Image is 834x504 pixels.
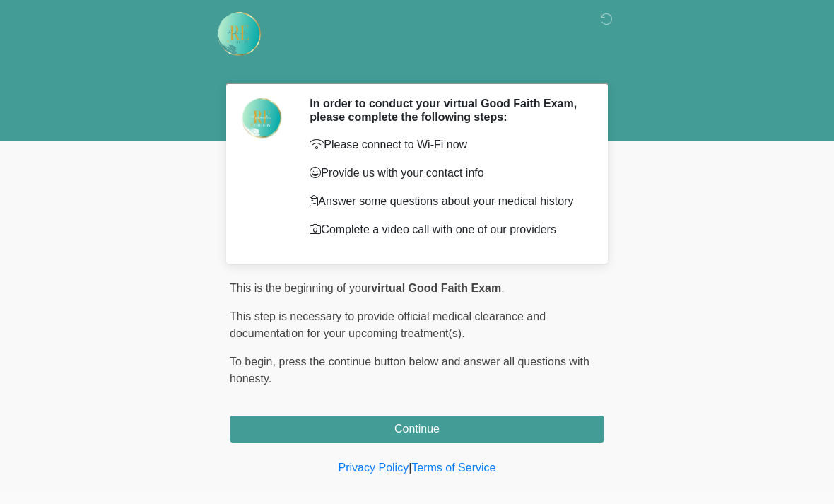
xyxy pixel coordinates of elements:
strong: virtual Good Faith Exam [371,282,501,294]
p: Answer some questions about your medical history [310,193,583,210]
h2: In order to conduct your virtual Good Faith Exam, please complete the following steps: [310,97,583,124]
p: Complete a video call with one of our providers [310,221,583,238]
span: To begin, [230,356,278,368]
a: Terms of Service [411,462,495,474]
img: Rehydrate Aesthetics & Wellness Logo [216,11,262,57]
button: Continue [230,416,604,443]
a: | [409,462,411,474]
span: This is the beginning of your [230,282,371,294]
a: Privacy Policy [339,462,409,474]
p: Provide us with your contact info [310,165,583,182]
img: Agent Avatar [240,97,283,139]
span: press the continue button below and answer all questions with honesty. [230,356,589,385]
p: Please connect to Wi-Fi now [310,136,583,153]
span: . [501,282,504,294]
span: This step is necessary to provide official medical clearance and documentation for your upcoming ... [230,310,546,339]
